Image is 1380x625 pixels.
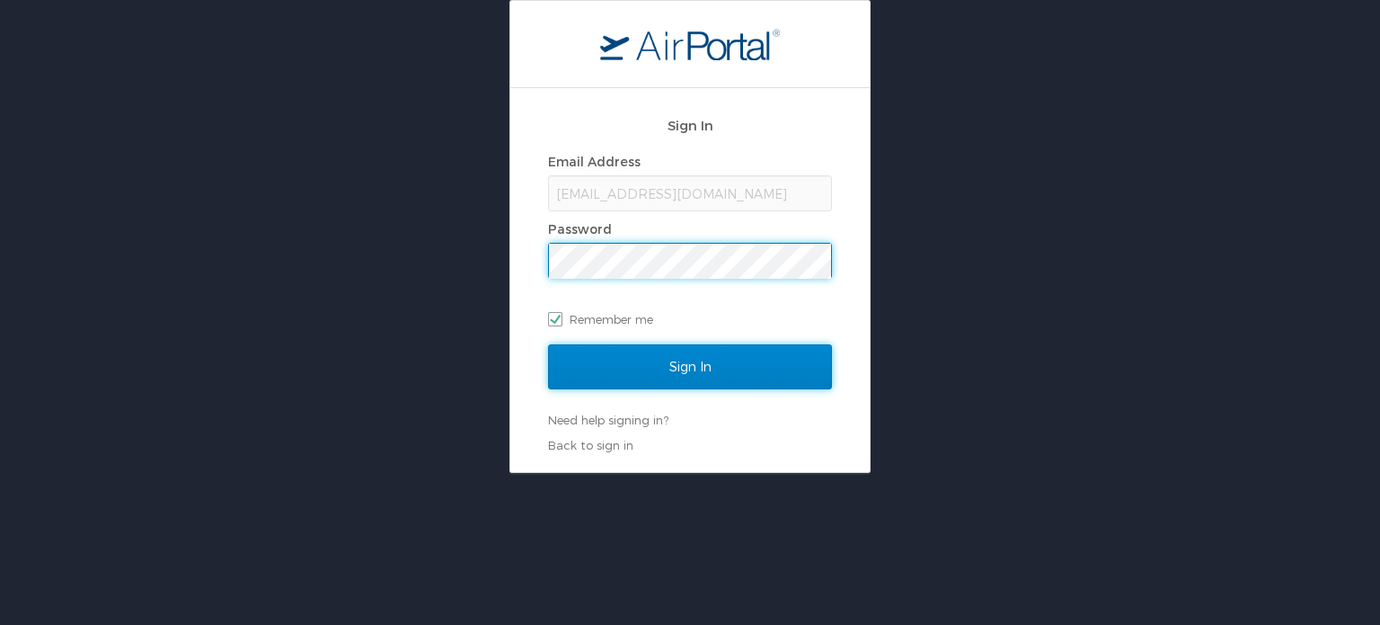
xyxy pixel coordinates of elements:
h2: Sign In [548,115,832,136]
input: Sign In [548,344,832,389]
label: Email Address [548,154,641,169]
a: Need help signing in? [548,413,668,427]
img: logo [600,28,780,60]
a: Back to sign in [548,438,633,452]
label: Remember me [548,306,832,333]
label: Password [548,221,612,237]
